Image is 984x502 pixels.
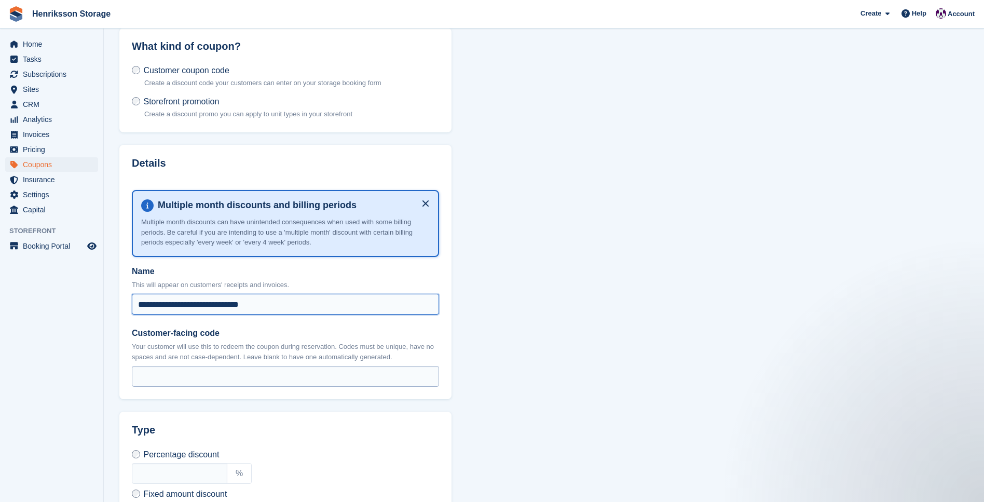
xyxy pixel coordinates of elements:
h2: Details [132,157,439,169]
input: Customer coupon code Create a discount code your customers can enter on your storage booking form [132,66,140,74]
span: Pricing [23,142,85,157]
p: This will appear on customers' receipts and invoices. [132,280,439,290]
h4: Multiple month discounts and billing periods [154,199,430,211]
p: Create a discount code your customers can enter on your storage booking form [144,78,381,88]
span: Percentage discount [143,450,219,459]
label: Customer-facing code [132,327,439,340]
p: Your customer will use this to redeem the coupon during reservation. Codes must be unique, have n... [132,342,439,362]
a: menu [5,37,98,51]
span: Storefront [9,226,103,236]
a: menu [5,202,98,217]
a: menu [5,187,98,202]
a: menu [5,157,98,172]
img: Joel Isaksson [936,8,946,19]
span: Settings [23,187,85,202]
span: Booking Portal [23,239,85,253]
img: stora-icon-8386f47178a22dfd0bd8f6a31ec36ba5ce8667c1dd55bd0f319d3a0aa187defe.svg [8,6,24,22]
a: menu [5,67,98,82]
span: Tasks [23,52,85,66]
input: Percentage discount [132,450,140,458]
a: menu [5,239,98,253]
a: menu [5,112,98,127]
a: Henriksson Storage [28,5,115,22]
h2: Type [132,424,439,436]
span: Analytics [23,112,85,127]
span: Subscriptions [23,67,85,82]
span: Capital [23,202,85,217]
a: menu [5,52,98,66]
span: Help [912,8,926,19]
span: Create [860,8,881,19]
a: menu [5,172,98,187]
p: Create a discount promo you can apply to unit types in your storefront [144,109,352,119]
h2: What kind of coupon? [132,40,439,52]
input: Fixed amount discount [132,490,140,498]
input: Storefront promotion Create a discount promo you can apply to unit types in your storefront [132,97,140,105]
span: Account [948,9,975,19]
span: Sites [23,82,85,97]
span: Fixed amount discount [143,490,227,498]
a: menu [5,82,98,97]
a: menu [5,97,98,112]
span: Coupons [23,157,85,172]
span: Invoices [23,127,85,142]
p: Multiple month discounts can have unintended consequences when used with some billing periods. Be... [141,217,430,248]
label: Name [132,265,439,278]
a: menu [5,142,98,157]
span: Storefront promotion [143,97,219,106]
span: Home [23,37,85,51]
span: Customer coupon code [143,66,229,75]
a: Preview store [86,240,98,252]
span: CRM [23,97,85,112]
span: Insurance [23,172,85,187]
a: menu [5,127,98,142]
